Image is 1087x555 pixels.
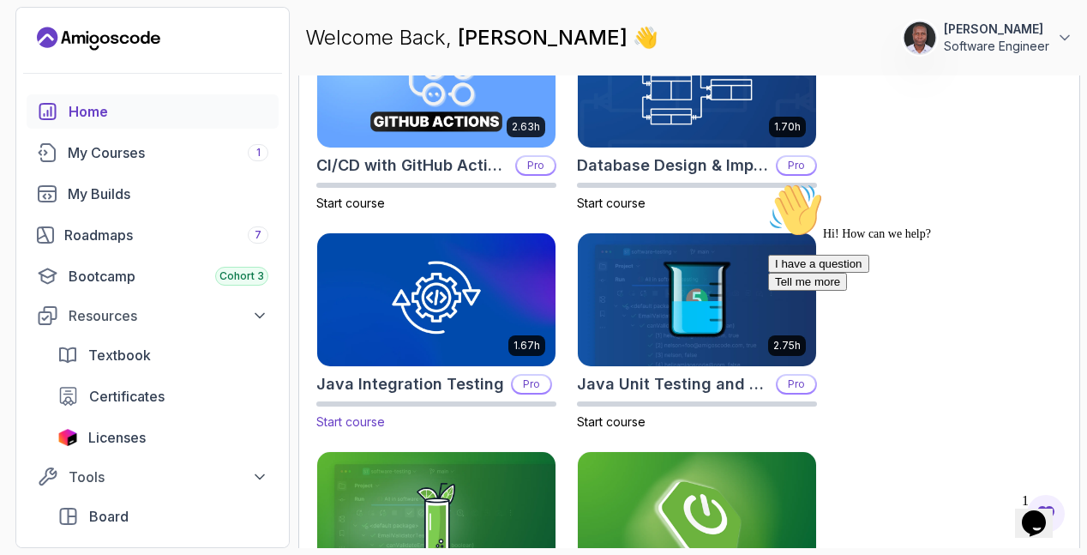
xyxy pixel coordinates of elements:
span: Start course [577,414,646,429]
p: [PERSON_NAME] [944,21,1049,38]
h2: CI/CD with GitHub Actions [316,154,508,178]
span: Textbook [88,345,151,365]
button: I have a question [7,79,108,97]
button: Tell me more [7,97,86,115]
a: licenses [47,420,279,455]
div: My Builds [68,184,268,204]
span: 👋 [633,24,658,51]
iframe: chat widget [1015,486,1070,538]
span: Board [89,506,129,527]
span: Start course [316,196,385,210]
a: bootcamp [27,259,279,293]
img: Java Integration Testing card [311,230,562,370]
span: Cohort 3 [219,269,264,283]
p: 1.70h [774,120,801,134]
img: jetbrains icon [57,429,78,446]
div: My Courses [68,142,268,163]
p: Pro [778,157,815,174]
p: Software Engineer [944,38,1049,55]
p: Pro [517,157,555,174]
a: Database Design & Implementation card1.70hDatabase Design & ImplementationProStart course [577,13,817,212]
a: board [47,499,279,534]
div: Tools [69,467,268,487]
a: Java Integration Testing card1.67hJava Integration TestingProStart course [316,232,556,431]
img: Database Design & Implementation card [578,14,816,148]
span: Certificates [89,386,165,407]
img: Java Unit Testing and TDD card [578,233,816,367]
button: Resources [27,300,279,331]
span: [PERSON_NAME] [458,25,633,50]
a: certificates [47,379,279,413]
p: 2.63h [512,120,540,134]
a: CI/CD with GitHub Actions card2.63hCI/CD with GitHub ActionsProStart course [316,13,556,212]
a: Landing page [37,25,160,52]
a: Java Unit Testing and TDD card2.75hJava Unit Testing and TDDProStart course [577,232,817,431]
h2: Database Design & Implementation [577,154,769,178]
span: 7 [255,228,261,242]
div: Bootcamp [69,266,268,287]
div: 👋Hi! How can we help?I have a questionTell me more [7,7,315,115]
iframe: chat widget [761,176,1070,478]
h2: Java Unit Testing and TDD [577,372,769,396]
img: CI/CD with GitHub Actions card [317,14,556,148]
div: Home [69,101,268,122]
button: Tools [27,461,279,492]
img: :wave: [7,7,62,62]
span: 1 [256,146,261,160]
img: user profile image [904,21,936,54]
p: Pro [513,376,550,393]
h2: Java Integration Testing [316,372,504,396]
p: Welcome Back, [305,24,658,51]
a: textbook [47,338,279,372]
span: Licenses [88,427,146,448]
p: 1.67h [513,339,540,353]
div: Resources [69,305,268,326]
div: Roadmaps [64,225,268,245]
a: courses [27,136,279,170]
button: user profile image[PERSON_NAME]Software Engineer [903,21,1073,55]
a: builds [27,177,279,211]
span: Start course [577,196,646,210]
a: home [27,94,279,129]
a: roadmaps [27,218,279,252]
span: Hi! How can we help? [7,51,170,64]
span: Start course [316,414,385,429]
